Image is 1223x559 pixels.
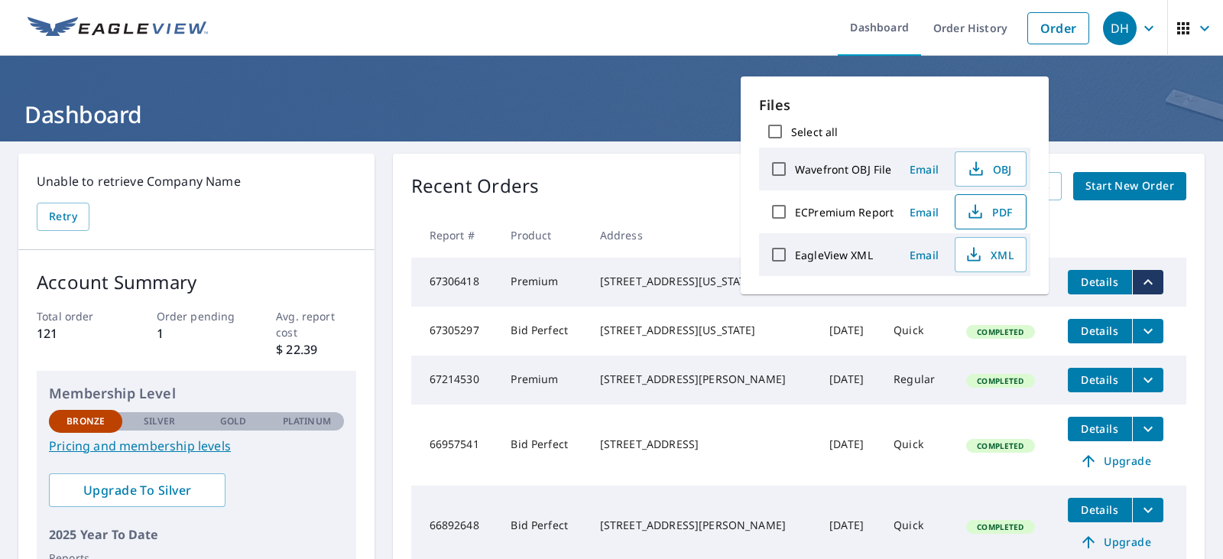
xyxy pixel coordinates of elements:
button: filesDropdownBtn-66957541 [1132,417,1163,441]
div: [STREET_ADDRESS][US_STATE] [600,274,805,289]
label: ECPremium Report [795,205,894,219]
td: Regular [881,356,954,405]
button: filesDropdownBtn-67306418 [1132,270,1163,294]
p: Order pending [157,308,236,324]
td: Quick [881,405,954,486]
span: Completed [968,375,1033,386]
button: Email [900,158,949,181]
th: Report # [411,213,499,258]
p: Account Summary [37,268,356,296]
label: Wavefront OBJ File [795,162,891,177]
p: Bronze [67,414,105,428]
td: [DATE] [817,356,881,405]
span: Retry [49,207,77,226]
span: Details [1077,323,1123,338]
span: Upgrade [1077,452,1154,470]
p: 1 [157,324,236,343]
p: Gold [220,414,246,428]
a: Upgrade [1068,449,1163,473]
button: Email [900,200,949,224]
th: Address [588,213,817,258]
button: detailsBtn-66957541 [1068,417,1132,441]
p: 121 [37,324,116,343]
p: 2025 Year To Date [49,525,344,544]
p: Platinum [283,414,331,428]
p: Total order [37,308,116,324]
span: PDF [965,203,1014,221]
p: Membership Level [49,383,344,404]
label: EagleView XML [795,248,873,262]
td: [DATE] [817,307,881,356]
td: 67306418 [411,258,499,307]
p: $ 22.39 [276,340,355,359]
button: filesDropdownBtn-66892648 [1132,498,1163,522]
td: [DATE] [817,405,881,486]
button: OBJ [955,151,1027,187]
img: EV Logo [28,17,208,40]
span: Email [906,205,942,219]
td: 67305297 [411,307,499,356]
h1: Dashboard [18,99,1205,130]
div: [STREET_ADDRESS][PERSON_NAME] [600,518,805,533]
a: Pricing and membership levels [49,437,344,455]
span: Completed [968,440,1033,451]
span: Upgrade To Silver [61,482,213,499]
span: Details [1077,372,1123,387]
p: Recent Orders [411,172,540,200]
a: Order [1027,12,1089,44]
span: Details [1077,421,1123,436]
div: [STREET_ADDRESS][PERSON_NAME] [600,372,805,387]
div: DH [1103,11,1137,45]
td: Bid Perfect [498,405,587,486]
td: Quick [881,307,954,356]
p: Unable to retrieve Company Name [37,172,356,190]
label: Select all [791,125,838,139]
button: detailsBtn-67214530 [1068,368,1132,392]
button: filesDropdownBtn-67305297 [1132,319,1163,343]
span: Email [906,162,942,177]
td: Premium [498,258,587,307]
a: Upgrade [1068,530,1163,554]
span: Completed [968,522,1033,532]
td: Premium [498,356,587,405]
a: Upgrade To Silver [49,473,225,507]
button: PDF [955,194,1027,229]
span: Details [1077,502,1123,517]
button: filesDropdownBtn-67214530 [1132,368,1163,392]
div: [STREET_ADDRESS] [600,437,805,452]
div: [STREET_ADDRESS][US_STATE] [600,323,805,338]
button: Email [900,243,949,267]
p: Files [759,95,1030,115]
span: OBJ [965,160,1014,178]
button: Retry [37,203,89,231]
td: 67214530 [411,356,499,405]
button: detailsBtn-67305297 [1068,319,1132,343]
span: Start New Order [1085,177,1174,196]
span: Upgrade [1077,533,1154,551]
span: XML [965,245,1014,264]
p: Avg. report cost [276,308,355,340]
button: detailsBtn-67306418 [1068,270,1132,294]
th: Product [498,213,587,258]
span: Email [906,248,942,262]
button: XML [955,237,1027,272]
span: Details [1077,275,1123,289]
td: 66957541 [411,405,499,486]
p: Silver [144,414,176,428]
a: Start New Order [1073,172,1186,200]
td: Bid Perfect [498,307,587,356]
span: Completed [968,327,1033,337]
button: detailsBtn-66892648 [1068,498,1132,522]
